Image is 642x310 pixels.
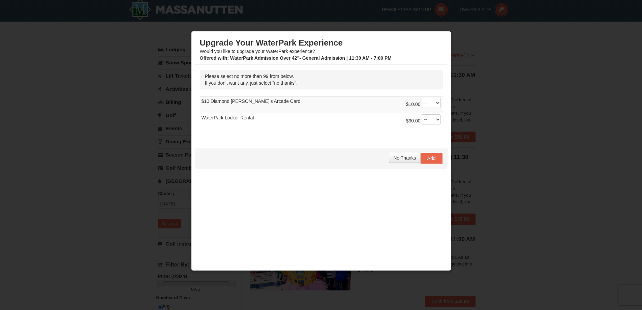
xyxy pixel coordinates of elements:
strong: : WaterPark Admission Over 42"- General Admission | 11:30 AM - 7:00 PM [200,55,392,61]
span: Please select no more than 99 from below. [205,74,294,79]
div: $30.00 [406,114,441,128]
h3: Upgrade Your WaterPark Experience [200,38,442,48]
td: WaterPark Locker Rental [200,113,442,129]
button: Add [421,153,442,164]
button: No Thanks [389,153,420,163]
span: No Thanks [393,155,416,161]
span: Add [427,156,436,161]
span: If you don't want any, just select "no thanks". [205,80,298,86]
div: $10.00 [406,98,441,111]
div: Would you like to upgrade your WaterPark experience? [200,38,442,61]
td: $10 Diamond [PERSON_NAME]'s Arcade Card [200,96,442,113]
span: Offered with [200,55,227,61]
